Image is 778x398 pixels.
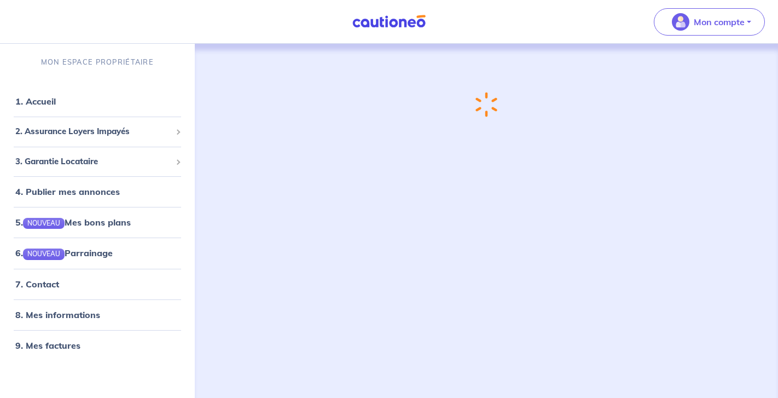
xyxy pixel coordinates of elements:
a: 5.NOUVEAUMes bons plans [15,217,131,228]
div: 7. Contact [4,273,190,295]
span: 3. Garantie Locataire [15,155,171,168]
div: 4. Publier mes annonces [4,181,190,203]
img: loading-spinner [475,92,497,117]
a: 8. Mes informations [15,309,100,320]
a: 9. Mes factures [15,340,80,351]
div: 1. Accueil [4,90,190,112]
span: 2. Assurance Loyers Impayés [15,125,171,138]
button: illu_account_valid_menu.svgMon compte [654,8,765,36]
div: 3. Garantie Locataire [4,151,190,172]
div: 8. Mes informations [4,304,190,326]
div: 9. Mes factures [4,334,190,356]
p: Mon compte [694,15,745,28]
a: 4. Publier mes annonces [15,186,120,197]
p: MON ESPACE PROPRIÉTAIRE [41,57,154,67]
a: 6.NOUVEAUParrainage [15,247,113,258]
div: 6.NOUVEAUParrainage [4,242,190,264]
img: Cautioneo [348,15,430,28]
img: illu_account_valid_menu.svg [672,13,689,31]
div: 2. Assurance Loyers Impayés [4,121,190,142]
div: 5.NOUVEAUMes bons plans [4,211,190,233]
a: 7. Contact [15,279,59,290]
a: 1. Accueil [15,96,56,107]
